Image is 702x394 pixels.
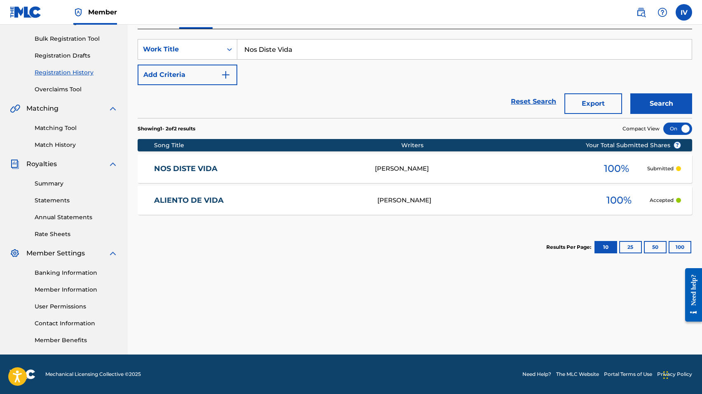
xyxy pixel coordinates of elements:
button: Export [564,93,622,114]
a: The MLC Website [556,371,599,378]
iframe: Chat Widget [661,355,702,394]
a: User Permissions [35,302,118,311]
a: Contact Information [35,319,118,328]
img: help [658,7,667,17]
a: Public Search [633,4,649,21]
a: Portal Terms of Use [604,371,652,378]
img: 9d2ae6d4665cec9f34b9.svg [221,70,231,80]
a: Banking Information [35,269,118,277]
p: Accepted [650,197,674,204]
a: Statements [35,196,118,205]
a: Member Benefits [35,336,118,345]
a: Need Help? [522,371,551,378]
a: Registration Drafts [35,51,118,60]
a: Match History [35,141,118,149]
button: Add Criteria [138,65,237,85]
form: Search Form [138,39,692,118]
a: Annual Statements [35,213,118,222]
span: Royalties [26,159,57,169]
a: Member Information [35,285,118,294]
span: Member [88,7,117,17]
img: expand [108,104,118,114]
img: Matching [10,104,20,114]
a: Reset Search [507,93,560,111]
img: search [636,7,646,17]
img: logo [10,369,35,379]
a: Rate Sheets [35,230,118,239]
button: Search [630,93,692,114]
div: Help [654,4,671,21]
a: Summary [35,179,118,188]
a: NOS DISTE VIDA [154,164,363,174]
div: [PERSON_NAME] [377,196,588,205]
a: Privacy Policy [657,371,692,378]
img: expand [108,159,118,169]
div: Work Title [143,44,217,54]
a: Matching Tool [35,124,118,132]
span: Member Settings [26,248,85,258]
span: Your Total Submitted Shares [586,141,681,150]
img: Top Rightsholder [73,7,83,17]
button: 100 [669,241,691,253]
a: Bulk Registration Tool [35,35,118,43]
span: Compact View [622,125,660,132]
img: expand [108,248,118,258]
div: Writers [401,141,612,150]
button: 25 [619,241,642,253]
a: ALIENTO DE VIDA [154,196,366,205]
a: Overclaims Tool [35,85,118,94]
img: Member Settings [10,248,20,258]
span: 100 % [604,161,629,176]
a: Registration History [35,68,118,77]
iframe: Resource Center [679,262,702,328]
div: User Menu [676,4,692,21]
p: Results Per Page: [546,243,593,251]
div: [PERSON_NAME] [375,164,585,174]
span: 100 % [606,193,632,208]
p: Submitted [647,165,674,172]
button: 10 [594,241,617,253]
p: Showing 1 - 2 of 2 results [138,125,195,132]
button: 50 [644,241,667,253]
img: MLC Logo [10,6,42,18]
span: Matching [26,104,58,114]
div: Song Title [154,141,401,150]
div: Arrastrar [663,363,668,387]
span: Mechanical Licensing Collective © 2025 [45,371,141,378]
span: ? [674,142,681,148]
img: Royalties [10,159,20,169]
div: Widget de chat [661,355,702,394]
